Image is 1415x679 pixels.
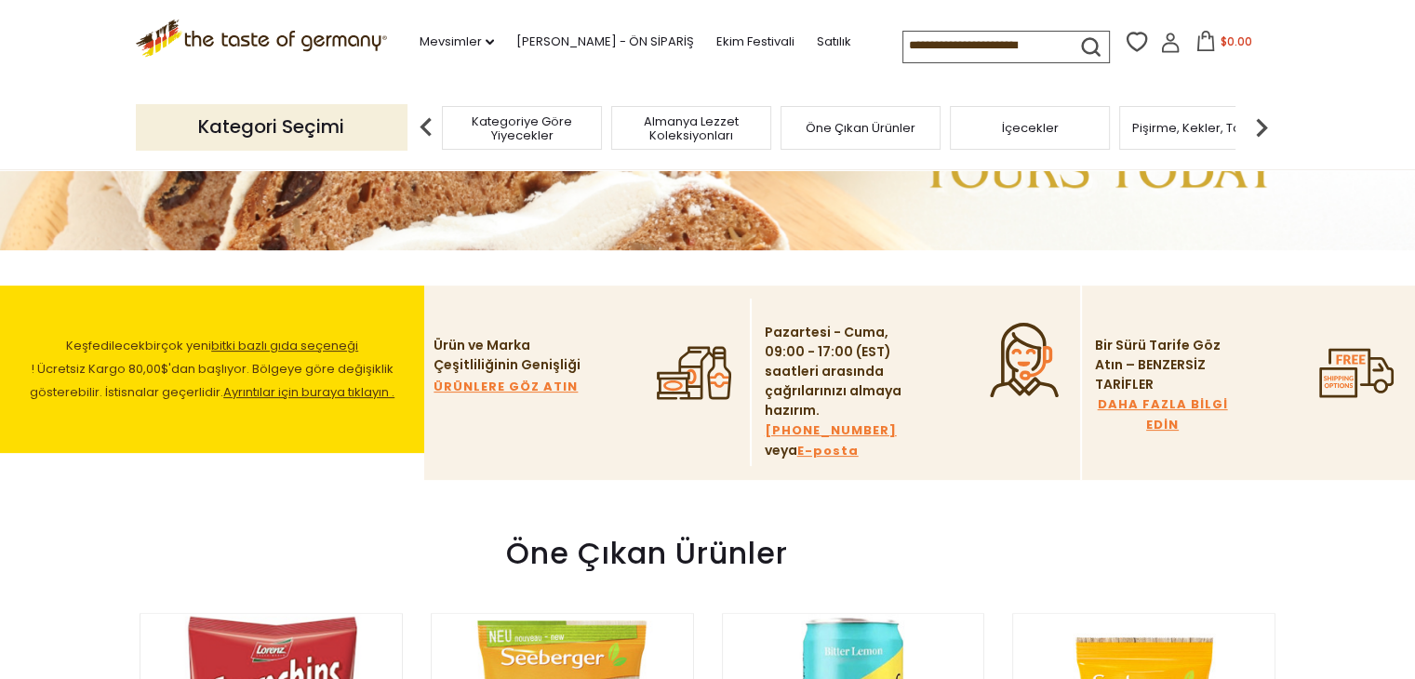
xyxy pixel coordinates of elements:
font: DAHA FAZLA BİLGİ EDİN [1097,395,1227,433]
font: birçok yeni [145,337,211,354]
font: Bir Sürü Tarife Göz Atın – BENZERSİZ TARİFLER [1095,336,1221,393]
font: E-posta [797,442,859,459]
font: Ürün ve Marka Çeşitliliğinin Genişliği [434,336,581,374]
font: ! Ücretsiz Kargo 80,00$'dan başlıyor. Bölgeye göre değişiklik gösterebilir. İstisnalar geçerlidir. [30,360,394,401]
font: Öne Çıkan Ürünler [806,119,915,137]
a: [PHONE_NUMBER] [765,420,897,441]
font: [PERSON_NAME] - ÖN SİPARİŞ [516,33,694,50]
a: Satılık [817,32,851,52]
a: Pişirme, Kekler, Tatlılar [1132,121,1266,135]
img: sonraki ok [1243,109,1280,146]
font: Ekim Festivali [716,33,794,50]
a: Kategoriye Göre Yiyecekler [447,114,596,142]
a: ÜRÜNLERE GÖZ ATIN [434,377,578,397]
font: ÜRÜNLERE GÖZ ATIN [434,378,578,395]
font: [PHONE_NUMBER] [765,421,897,439]
font: Almanya Lezzet Koleksiyonları [644,113,739,144]
font: Pişirme, Kekler, Tatlılar [1132,119,1266,137]
font: Kategoriye Göre Yiyecekler [472,113,572,144]
img: önceki ok [407,109,445,146]
font: Mevsimler [420,33,482,50]
a: Ayrıntılar için buraya tıklayın . [223,383,394,401]
a: DAHA FAZLA BİLGİ EDİN [1095,394,1230,435]
font: İçecekler [1002,119,1059,137]
font: Pazartesi - Cuma, 09:00 - 17:00 (EST) saatleri arasında çağrılarınızı almaya hazırım. [765,323,901,419]
a: [PERSON_NAME] - ÖN SİPARİŞ [516,32,694,52]
a: İçecekler [1002,121,1059,135]
button: $0.00 [1184,31,1263,59]
a: Almanya Lezzet Koleksiyonları [617,114,766,142]
a: Öne Çıkan Ürünler [806,121,915,135]
font: Kategori Seçimi [198,113,344,140]
font: Keşfedilecek [66,337,145,354]
font: Satılık [817,33,851,50]
a: bitki bazlı gıda seçeneği [211,337,358,354]
a: E-posta [797,441,859,461]
font: veya [765,441,797,459]
font: $0.00 [1220,33,1251,49]
a: Mevsimler [420,32,494,52]
a: Ekim Festivali [716,32,794,52]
